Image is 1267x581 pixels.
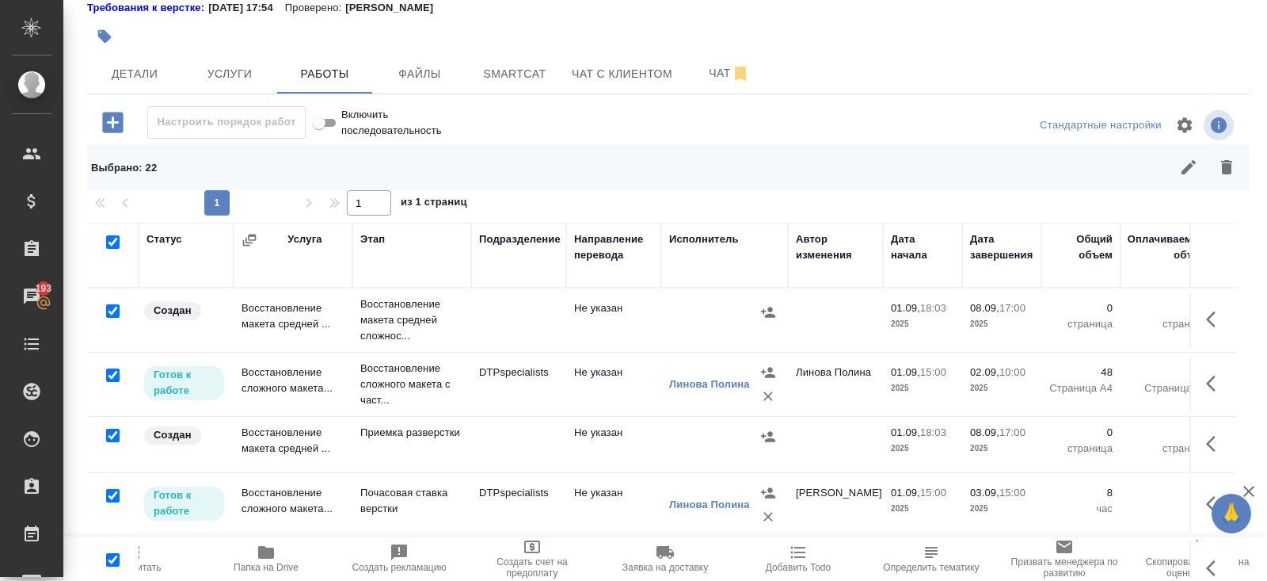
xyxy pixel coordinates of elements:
[1204,110,1237,140] span: Посмотреть информацию
[756,505,780,529] button: Удалить
[788,477,883,533] td: [PERSON_NAME]
[920,487,946,499] p: 15:00
[242,232,257,248] button: Сгруппировать
[669,378,750,390] a: Линова Полина
[970,487,999,499] p: 03.09,
[1170,148,1208,186] button: Редактировать
[1049,231,1113,263] div: Общий объем
[234,562,299,573] span: Папка на Drive
[91,162,157,174] span: Выбрано : 22
[360,425,463,441] p: Приемка разверстки
[1197,485,1235,523] button: Здесь прячутся важные кнопки
[1128,316,1208,332] p: страница
[788,357,883,412] td: Линова Полина
[970,316,1033,332] p: 2025
[341,107,456,139] span: Включить последовательность
[970,501,1033,517] p: 2025
[891,426,920,438] p: 01.09,
[1140,556,1254,579] span: Скопировать ссылку на оценку заказа
[970,380,1033,396] p: 2025
[970,366,999,378] p: 02.09,
[865,537,998,581] button: Определить тематику
[572,64,672,84] span: Чат с клиентом
[1128,425,1208,441] p: 0
[1218,497,1245,530] span: 🙏
[669,231,739,247] div: Исполнитель
[756,361,780,384] button: Назначить
[200,537,333,581] button: Папка на Drive
[766,562,831,573] span: Добавить Todo
[360,485,463,517] p: Почасовая ставка верстки
[1049,380,1113,396] p: Страница А4
[920,302,946,314] p: 18:03
[4,277,59,316] a: 193
[891,366,920,378] p: 01.09,
[891,231,954,263] div: Дата начала
[756,425,780,449] button: Назначить
[891,302,920,314] p: 01.09,
[1049,441,1113,457] p: страница
[999,302,1025,314] p: 17:00
[756,384,780,408] button: Удалить
[143,485,226,522] div: Исполнитель может приступить к работе
[287,231,322,247] div: Услуга
[756,481,780,505] button: Назначить
[360,361,463,408] p: Восстановление сложного макета с част...
[566,417,661,472] td: Не указан
[566,292,661,348] td: Не указан
[883,562,979,573] span: Определить тематику
[26,281,62,296] span: 193
[756,300,780,324] button: Назначить
[143,300,226,322] div: Заказ еще не согласован с клиентом, искать исполнителей рано
[1208,148,1246,186] button: Удалить
[1128,485,1208,501] p: 8
[566,357,661,412] td: Не указан
[1197,365,1235,403] button: Здесь прячутся важные кнопки
[477,64,553,84] span: Smartcat
[796,231,875,263] div: Автор изменения
[1128,380,1208,396] p: Страница А4
[471,477,566,533] td: DTPspecialists
[471,357,566,412] td: DTPspecialists
[382,64,458,84] span: Файлы
[970,302,999,314] p: 08.09,
[999,426,1025,438] p: 17:00
[1212,494,1251,533] button: 🙏
[1128,231,1208,263] div: Оплачиваемый объем
[1128,441,1208,457] p: страница
[1049,425,1113,441] p: 0
[1128,501,1208,517] p: час
[234,357,352,412] td: Восстановление сложного макета...
[970,441,1033,457] p: 2025
[574,231,653,263] div: Направление перевода
[87,19,122,54] button: Добавить тэг
[146,231,182,247] div: Статус
[566,477,661,533] td: Не указан
[998,537,1131,581] button: Призвать менеджера по развитию
[599,537,732,581] button: Заявка на доставку
[891,501,954,517] p: 2025
[891,380,954,396] p: 2025
[970,426,999,438] p: 08.09,
[1007,556,1121,579] span: Призвать менеджера по развитию
[622,562,708,573] span: Заявка на доставку
[401,193,467,216] span: из 1 страниц
[154,367,215,399] p: Готов к работе
[891,316,954,332] p: 2025
[970,231,1033,263] div: Дата завершения
[1197,425,1235,463] button: Здесь прячутся важные кнопки
[920,366,946,378] p: 15:00
[920,426,946,438] p: 18:03
[91,106,135,139] button: Добавить работу
[67,537,200,581] button: Пересчитать
[1049,485,1113,501] p: 8
[891,487,920,499] p: 01.09,
[143,425,226,446] div: Заказ еще не согласован с клиентом, искать исполнителей рано
[1131,537,1264,581] button: Скопировать ссылку на оценку заказа
[1049,316,1113,332] p: страница
[999,366,1025,378] p: 10:00
[731,64,750,83] svg: Отписаться
[1166,106,1204,144] span: Настроить таблицу
[999,487,1025,499] p: 15:00
[475,556,589,579] span: Создать счет на предоплату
